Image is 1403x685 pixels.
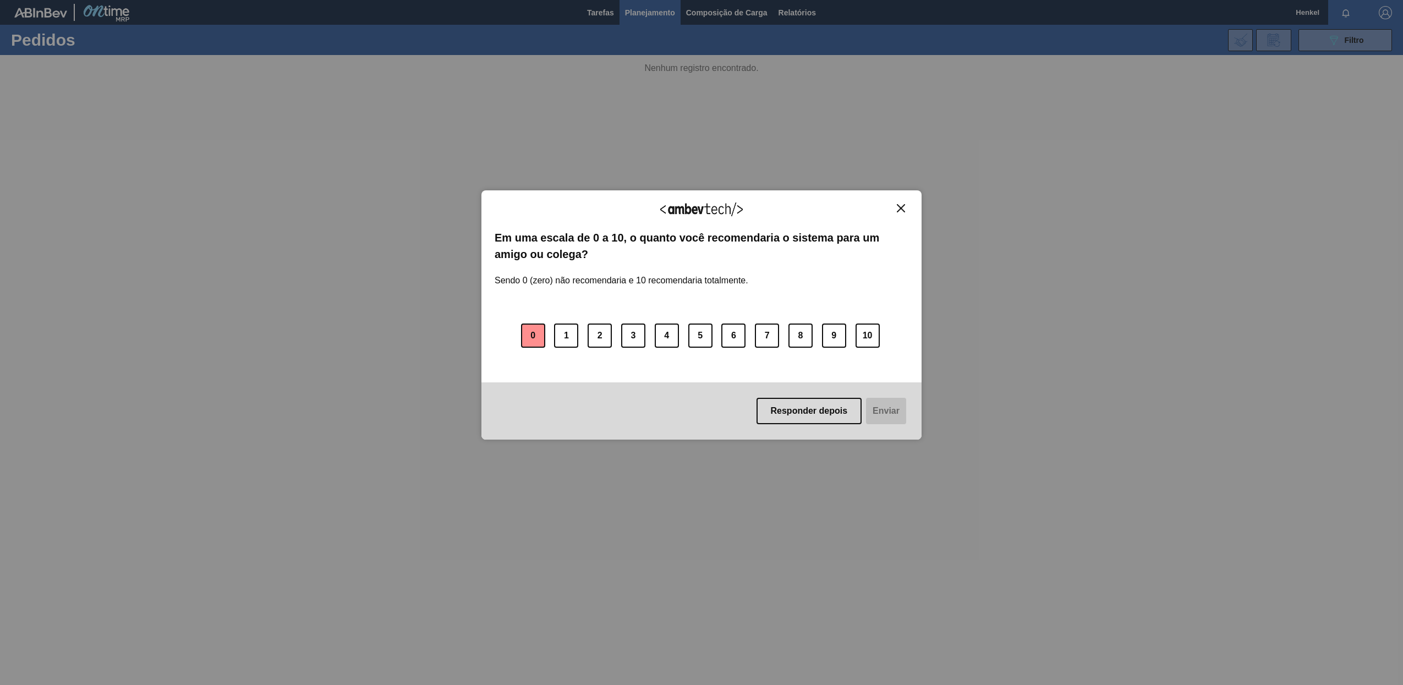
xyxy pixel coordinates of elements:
button: 7 [755,324,779,348]
button: 4 [655,324,679,348]
label: Sendo 0 (zero) não recomendaria e 10 recomendaria totalmente. [495,262,748,286]
button: 0 [521,324,545,348]
button: 6 [721,324,746,348]
button: 9 [822,324,846,348]
button: 10 [856,324,880,348]
button: Close [894,204,908,213]
button: 5 [688,324,713,348]
button: 3 [621,324,645,348]
button: 8 [788,324,813,348]
button: 1 [554,324,578,348]
label: Em uma escala de 0 a 10, o quanto você recomendaria o sistema para um amigo ou colega? [495,229,908,263]
img: Logo Ambevtech [660,202,743,216]
button: Responder depois [757,398,862,424]
button: 2 [588,324,612,348]
img: Close [897,204,905,212]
